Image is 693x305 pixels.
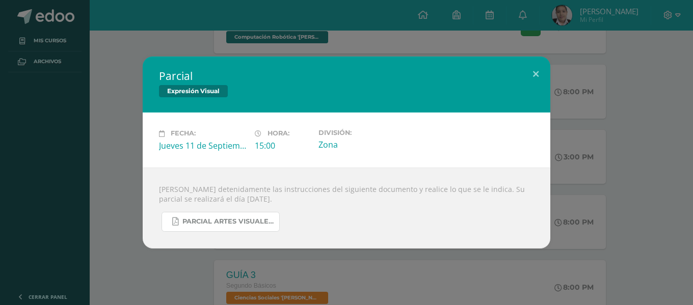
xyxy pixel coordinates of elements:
[159,140,247,151] div: Jueves 11 de Septiembre
[318,139,406,150] div: Zona
[143,168,550,248] div: [PERSON_NAME] detenidamente las instrucciones del siguiente documento y realice lo que se le indi...
[162,212,280,232] a: PARCIAL ARTES VISUALES. IV BIM.docx.pdf
[159,85,228,97] span: Expresión Visual
[159,69,534,83] h2: Parcial
[318,129,406,136] label: División:
[268,130,289,137] span: Hora:
[182,217,274,226] span: PARCIAL ARTES VISUALES. IV BIM.docx.pdf
[171,130,196,137] span: Fecha:
[521,57,550,91] button: Close (Esc)
[255,140,310,151] div: 15:00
